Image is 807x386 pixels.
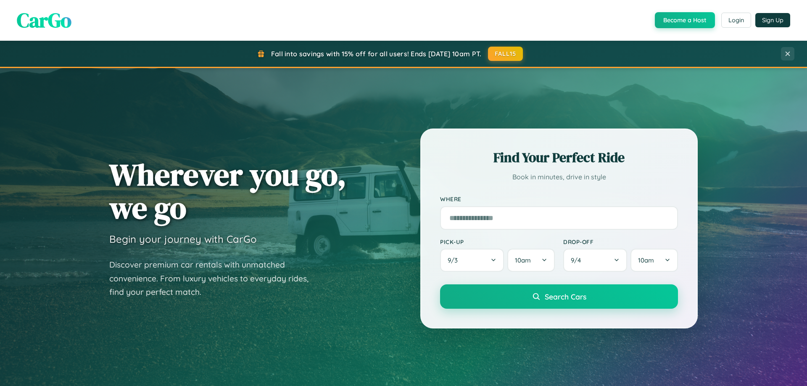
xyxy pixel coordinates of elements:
[440,284,678,309] button: Search Cars
[545,292,586,301] span: Search Cars
[109,258,319,299] p: Discover premium car rentals with unmatched convenience. From luxury vehicles to everyday rides, ...
[630,249,678,272] button: 10am
[440,171,678,183] p: Book in minutes, drive in style
[109,158,346,224] h1: Wherever you go, we go
[109,233,257,245] h3: Begin your journey with CarGo
[271,50,482,58] span: Fall into savings with 15% off for all users! Ends [DATE] 10am PT.
[655,12,715,28] button: Become a Host
[563,238,678,245] label: Drop-off
[571,256,585,264] span: 9 / 4
[755,13,790,27] button: Sign Up
[515,256,531,264] span: 10am
[440,249,504,272] button: 9/3
[507,249,555,272] button: 10am
[721,13,751,28] button: Login
[17,6,71,34] span: CarGo
[440,148,678,167] h2: Find Your Perfect Ride
[448,256,462,264] span: 9 / 3
[488,47,523,61] button: FALL15
[638,256,654,264] span: 10am
[563,249,627,272] button: 9/4
[440,238,555,245] label: Pick-up
[440,196,678,203] label: Where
